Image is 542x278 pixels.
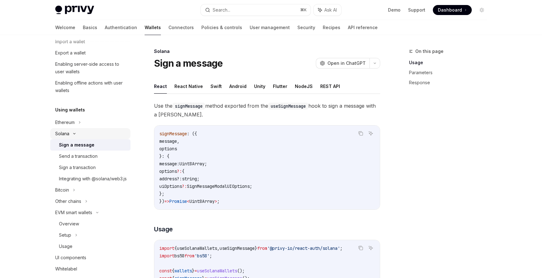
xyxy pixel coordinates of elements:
[59,164,96,171] div: Sign a transaction
[210,79,222,94] button: Swift
[477,5,487,15] button: Toggle dark mode
[357,244,365,252] button: Copy the contents from the code block
[254,79,265,94] button: Unity
[388,7,401,13] a: Demo
[55,130,69,137] div: Solana
[250,20,290,35] a: User management
[174,245,177,251] span: {
[187,198,189,204] span: <
[168,20,194,35] a: Connectors
[415,48,444,55] span: On this page
[187,131,197,136] span: : ({
[220,245,255,251] span: useSignMessage
[297,20,315,35] a: Security
[324,7,337,13] span: Ask AI
[50,252,130,263] a: UI components
[295,79,313,94] button: NodeJS
[194,268,197,274] span: =
[159,131,187,136] span: signMessage
[201,4,311,16] button: Search...⌘K
[194,253,210,259] span: 'bs58'
[197,176,199,182] span: ;
[55,49,86,57] div: Export a wallet
[367,129,375,137] button: Ask AI
[55,198,81,205] div: Other chains
[182,183,187,189] span: ?:
[182,168,184,174] span: {
[159,153,169,159] span: }: {
[174,268,192,274] span: wallets
[173,103,205,110] code: signMessage
[55,265,77,273] div: Whitelabel
[50,151,130,162] a: Send a transaction
[59,175,127,183] div: Integrating with @solana/web3.js
[159,245,174,251] span: import
[50,173,130,184] a: Integrating with @solana/web3.js
[182,176,197,182] span: string
[169,198,187,204] span: Promise
[177,168,182,174] span: ?:
[55,186,69,194] div: Bitcoin
[433,5,472,15] a: Dashboard
[159,176,179,182] span: address?
[438,7,462,13] span: Dashboard
[50,139,130,151] a: Sign a message
[174,253,184,259] span: bs58
[257,245,267,251] span: from
[50,263,130,275] a: Whitelabel
[255,245,257,251] span: }
[159,253,174,259] span: import
[268,103,308,110] code: useSignMessage
[174,79,203,94] button: React Native
[159,268,172,274] span: const
[177,245,217,251] span: useSolanaWallets
[145,20,161,35] a: Wallets
[409,68,492,78] a: Parameters
[327,60,366,66] span: Open in ChatGPT
[55,6,94,14] img: light logo
[50,77,130,96] a: Enabling offline actions with user wallets
[177,138,179,144] span: ,
[367,244,375,252] button: Ask AI
[159,138,177,144] span: message
[409,58,492,68] a: Usage
[154,58,223,69] h1: Sign a message
[159,183,182,189] span: uiOptions
[59,243,72,250] div: Usage
[55,106,85,114] h5: Using wallets
[205,161,207,167] span: ;
[55,119,75,126] div: Ethereum
[159,161,179,167] span: message:
[55,209,92,216] div: EVM smart wallets
[159,191,164,197] span: };
[408,7,425,13] a: Support
[348,20,378,35] a: API reference
[217,245,220,251] span: ,
[320,79,340,94] button: REST API
[159,198,164,204] span: })
[409,78,492,88] a: Response
[340,245,343,251] span: ;
[213,6,230,14] div: Search...
[55,60,127,75] div: Enabling server-side access to user wallets
[159,146,177,152] span: options
[210,253,212,259] span: ;
[184,253,194,259] span: from
[159,168,177,174] span: options
[300,8,307,13] span: ⌘ K
[201,20,242,35] a: Policies & controls
[59,152,98,160] div: Send a transaction
[237,268,245,274] span: ();
[179,176,182,182] span: :
[179,161,205,167] span: Uint8Array
[59,220,79,228] div: Overview
[55,254,86,261] div: UI components
[50,47,130,59] a: Export a wallet
[59,141,94,149] div: Sign a message
[316,58,369,69] button: Open in ChatGPT
[59,231,71,239] div: Setup
[50,59,130,77] a: Enabling server-side access to user wallets
[189,198,215,204] span: Uint8Array
[164,198,169,204] span: =>
[105,20,137,35] a: Authentication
